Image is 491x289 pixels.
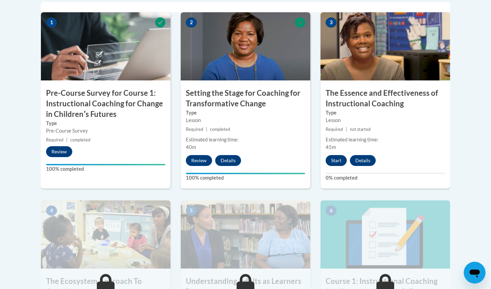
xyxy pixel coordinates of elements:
img: Course Image [41,12,170,80]
span: 45m [326,144,336,150]
label: 100% completed [186,174,305,182]
button: Review [46,146,72,157]
span: 5 [186,206,197,216]
span: not started [350,127,371,132]
span: completed [210,127,230,132]
span: 1 [46,17,57,28]
label: Type [186,109,305,117]
button: Details [215,155,241,166]
img: Course Image [321,12,450,80]
label: Type [326,109,445,117]
div: Estimated learning time: [186,136,305,143]
span: 40m [186,144,196,150]
span: 2 [186,17,197,28]
span: | [66,137,68,142]
img: Course Image [41,200,170,269]
img: Course Image [181,200,310,269]
h3: Pre-Course Survey for Course 1: Instructional Coaching for Change in Childrenʹs Futures [41,88,170,119]
iframe: Button to launch messaging window [464,262,486,284]
span: completed [70,137,90,142]
button: Details [350,155,376,166]
span: Required [46,137,63,142]
span: | [346,127,347,132]
h3: Setting the Stage for Coaching for Transformative Change [181,88,310,109]
span: | [206,127,207,132]
h3: The Essence and Effectiveness of Instructional Coaching [321,88,450,109]
h3: Understanding Adults as Learners [181,276,310,287]
button: Start [326,155,347,166]
button: Review [186,155,212,166]
label: 100% completed [46,165,165,173]
img: Course Image [321,200,450,269]
span: 3 [326,17,337,28]
span: 6 [326,206,337,216]
div: Estimated learning time: [326,136,445,143]
span: Required [186,127,203,132]
div: Your progress [186,173,305,174]
img: Course Image [181,12,310,80]
div: Your progress [46,164,165,165]
span: Required [326,127,343,132]
div: Lesson [186,117,305,124]
div: Pre-Course Survey [46,127,165,135]
label: Type [46,120,165,127]
label: 0% completed [326,174,445,182]
div: Lesson [326,117,445,124]
span: 4 [46,206,57,216]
